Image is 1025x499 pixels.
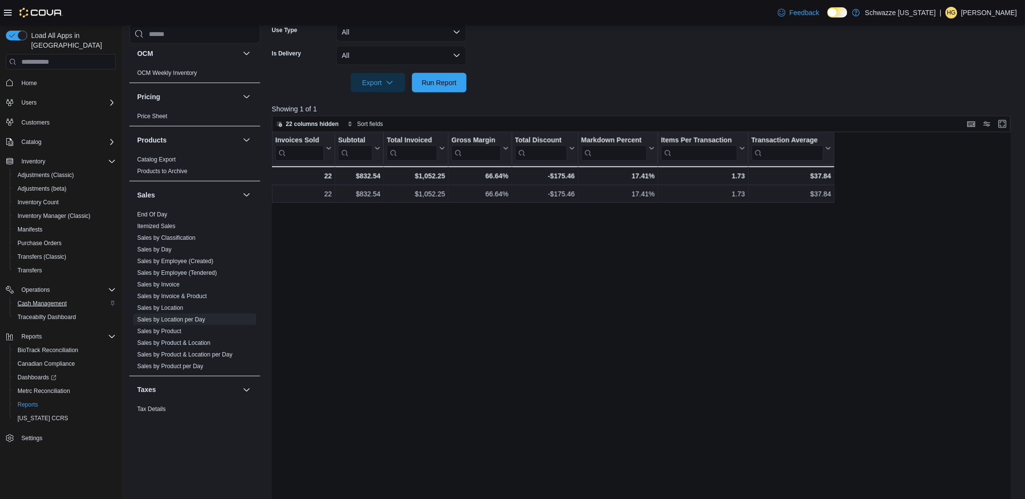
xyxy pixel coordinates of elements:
a: Sales by Employee (Created) [137,258,214,265]
div: Subtotal [338,136,373,145]
button: Inventory Manager (Classic) [10,209,120,223]
a: Price Sheet [137,113,167,120]
button: Enter fullscreen [997,118,1008,130]
button: Adjustments (beta) [10,182,120,196]
button: Keyboard shortcuts [966,118,977,130]
div: Items Per Transaction [661,136,737,145]
button: Inventory [2,155,120,168]
a: Sales by Classification [137,234,196,241]
span: Adjustments (Classic) [14,169,116,181]
span: Reports [18,401,38,409]
button: Taxes [137,385,239,395]
button: Sort fields [343,118,387,130]
span: Purchase Orders [18,239,62,247]
a: [US_STATE] CCRS [14,412,72,424]
a: Catalog Export [137,156,176,163]
button: Adjustments (Classic) [10,168,120,182]
span: 22 columns hidden [286,120,339,128]
div: $37.84 [751,170,831,182]
a: Purchase Orders [14,237,66,249]
h3: OCM [137,49,153,58]
label: Is Delivery [272,50,301,57]
button: Reports [2,330,120,343]
button: Display options [981,118,993,130]
button: Catalog [18,136,45,148]
a: Sales by Invoice & Product [137,293,207,300]
button: Users [18,97,40,108]
div: Markdown Percent [581,136,647,161]
a: Itemized Sales [137,223,176,230]
span: Catalog [21,138,41,146]
a: Sales by Employee (Tendered) [137,269,217,276]
span: Sales by Employee (Tendered) [137,269,217,277]
span: Transfers (Classic) [14,251,116,263]
span: Inventory Manager (Classic) [14,210,116,222]
a: Manifests [14,224,46,235]
span: [US_STATE] CCRS [18,414,68,422]
div: 1.73 [661,188,745,200]
div: Total Invoiced [387,136,437,145]
span: Inventory Count [14,196,116,208]
button: Products [241,134,252,146]
button: Subtotal [338,136,380,161]
button: Products [137,135,239,145]
span: Traceabilty Dashboard [18,313,76,321]
a: Metrc Reconciliation [14,385,74,397]
span: Sales by Product [137,327,181,335]
div: Total Invoiced [387,136,437,161]
p: | [940,7,942,18]
button: All [336,46,467,65]
span: Tax Details [137,406,166,413]
a: Customers [18,117,54,128]
div: Pricing [129,110,260,126]
a: Sales by Invoice [137,281,180,288]
span: Cash Management [14,298,116,309]
button: Settings [2,431,120,445]
button: Customers [2,115,120,129]
span: BioTrack Reconciliation [14,344,116,356]
span: Transfers [14,265,116,276]
span: Itemized Sales [137,222,176,230]
span: Reports [18,331,116,342]
button: Manifests [10,223,120,236]
span: Dashboards [14,372,116,383]
span: Operations [21,286,50,294]
span: Home [18,76,116,89]
span: Sales by Product per Day [137,362,203,370]
a: Reports [14,399,42,410]
span: Purchase Orders [14,237,116,249]
a: Sales by Product per Day [137,363,203,370]
button: BioTrack Reconciliation [10,343,120,357]
div: 22 [275,170,332,182]
button: Metrc Reconciliation [10,384,120,398]
div: 66.64% [451,170,508,182]
div: -$175.46 [515,170,575,182]
button: Canadian Compliance [10,357,120,371]
span: BioTrack Reconciliation [18,346,78,354]
a: Sales by Location per Day [137,316,205,323]
button: Run Report [412,73,467,92]
a: Cash Management [14,298,71,309]
a: Sales by Product & Location per Day [137,351,233,358]
span: Reports [14,399,116,410]
span: Metrc Reconciliation [14,385,116,397]
span: Settings [18,432,116,444]
span: Washington CCRS [14,412,116,424]
span: Sales by Day [137,246,172,253]
a: Traceabilty Dashboard [14,311,80,323]
span: Sales by Product & Location [137,339,211,347]
div: $1,052.25 [387,188,445,200]
div: Total Discount [515,136,567,145]
span: Inventory [21,158,45,165]
p: Schwazze [US_STATE] [865,7,936,18]
div: Total Discount [515,136,567,161]
span: Metrc Reconciliation [18,387,70,395]
button: Invoices Sold [275,136,332,161]
a: Sales by Location [137,304,183,311]
span: Traceabilty Dashboard [14,311,116,323]
span: Home [21,79,37,87]
span: Canadian Compliance [18,360,75,368]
